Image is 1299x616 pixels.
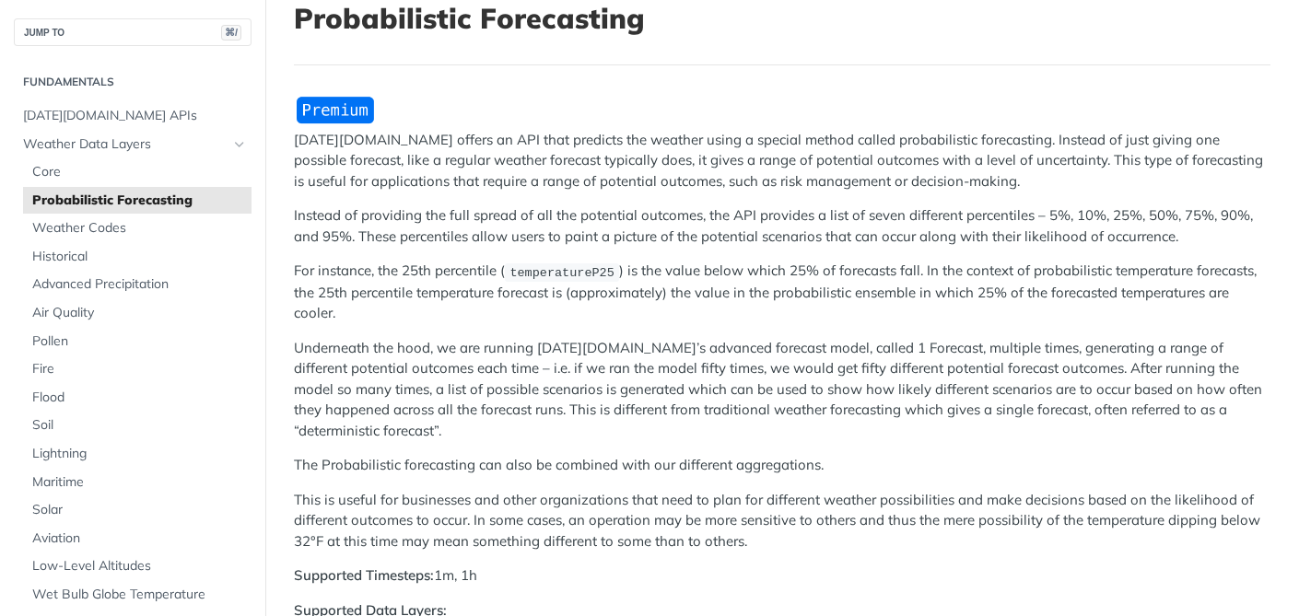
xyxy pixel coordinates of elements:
[32,445,247,463] span: Lightning
[23,355,252,383] a: Fire
[23,158,252,186] a: Core
[294,338,1270,442] p: Underneath the hood, we are running [DATE][DOMAIN_NAME]’s advanced forecast model, called 1 Forec...
[294,490,1270,552] p: This is useful for businesses and other organizations that need to plan for different weather pos...
[32,529,247,548] span: Aviation
[32,304,247,322] span: Air Quality
[294,455,1270,476] p: The Probabilistic forecasting can also be combined with our different aggregations.
[32,248,247,266] span: Historical
[23,552,252,580] a: Low-Level Altitudes
[32,416,247,435] span: Soil
[14,74,252,90] h2: Fundamentals
[32,557,247,575] span: Low-Level Altitudes
[32,275,247,294] span: Advanced Precipitation
[23,107,247,125] span: [DATE][DOMAIN_NAME] APIs
[23,440,252,468] a: Lightning
[32,163,247,181] span: Core
[32,586,247,604] span: Wet Bulb Globe Temperature
[23,271,252,298] a: Advanced Precipitation
[23,135,228,154] span: Weather Data Layers
[14,18,252,46] button: JUMP TO⌘/
[23,328,252,355] a: Pollen
[23,215,252,242] a: Weather Codes
[294,565,1270,587] p: 1m, 1h
[32,360,247,378] span: Fire
[232,137,247,152] button: Hide subpages for Weather Data Layers
[294,566,434,584] strong: Supported Timesteps:
[23,525,252,552] a: Aviation
[23,496,252,524] a: Solar
[14,131,252,158] a: Weather Data LayersHide subpages for Weather Data Layers
[23,469,252,496] a: Maritime
[23,243,252,271] a: Historical
[32,219,247,238] span: Weather Codes
[23,412,252,439] a: Soil
[509,265,614,279] span: temperatureP25
[23,384,252,412] a: Flood
[32,389,247,407] span: Flood
[32,192,247,210] span: Probabilistic Forecasting
[294,2,1270,35] h1: Probabilistic Forecasting
[294,261,1270,323] p: For instance, the 25th percentile ( ) is the value below which 25% of forecasts fall. In the cont...
[32,332,247,351] span: Pollen
[23,581,252,609] a: Wet Bulb Globe Temperature
[294,130,1270,192] p: [DATE][DOMAIN_NAME] offers an API that predicts the weather using a special method called probabi...
[23,187,252,215] a: Probabilistic Forecasting
[32,501,247,519] span: Solar
[221,25,241,41] span: ⌘/
[23,299,252,327] a: Air Quality
[294,205,1270,247] p: Instead of providing the full spread of all the potential outcomes, the API provides a list of se...
[14,102,252,130] a: [DATE][DOMAIN_NAME] APIs
[32,473,247,492] span: Maritime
